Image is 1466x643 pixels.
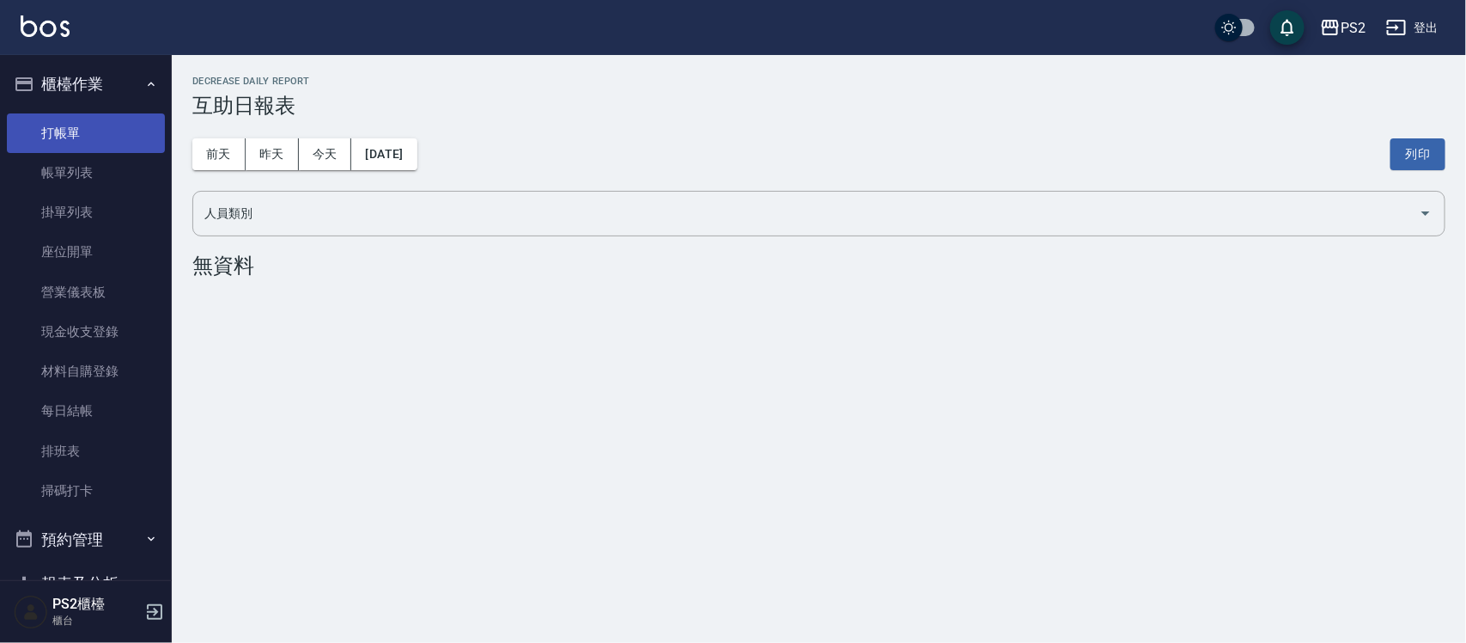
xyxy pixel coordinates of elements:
[7,193,165,232] a: 掛單列表
[7,391,165,431] a: 每日結帳
[7,113,165,153] a: 打帳單
[14,595,48,629] img: Person
[7,232,165,272] a: 座位開單
[7,471,165,511] a: 掃碼打卡
[200,199,1412,229] input: 人員名稱
[1341,17,1366,39] div: PS2
[7,432,165,471] a: 排班表
[192,138,246,170] button: 前天
[299,138,352,170] button: 今天
[1379,12,1445,44] button: 登出
[192,76,1445,87] h2: Decrease Daily Report
[52,596,140,613] h5: PS2櫃檯
[1390,138,1445,170] button: 列印
[192,254,1445,278] div: 無資料
[1270,10,1305,45] button: save
[7,153,165,193] a: 帳單列表
[52,613,140,628] p: 櫃台
[192,94,1445,118] h3: 互助日報表
[7,312,165,352] a: 現金收支登錄
[1412,199,1439,227] button: Open
[7,561,165,606] button: 報表及分析
[246,138,299,170] button: 昨天
[1313,10,1372,46] button: PS2
[7,62,165,107] button: 櫃檯作業
[351,138,417,170] button: [DATE]
[7,517,165,562] button: 預約管理
[21,15,70,37] img: Logo
[7,352,165,391] a: 材料自購登錄
[7,273,165,312] a: 營業儀表板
